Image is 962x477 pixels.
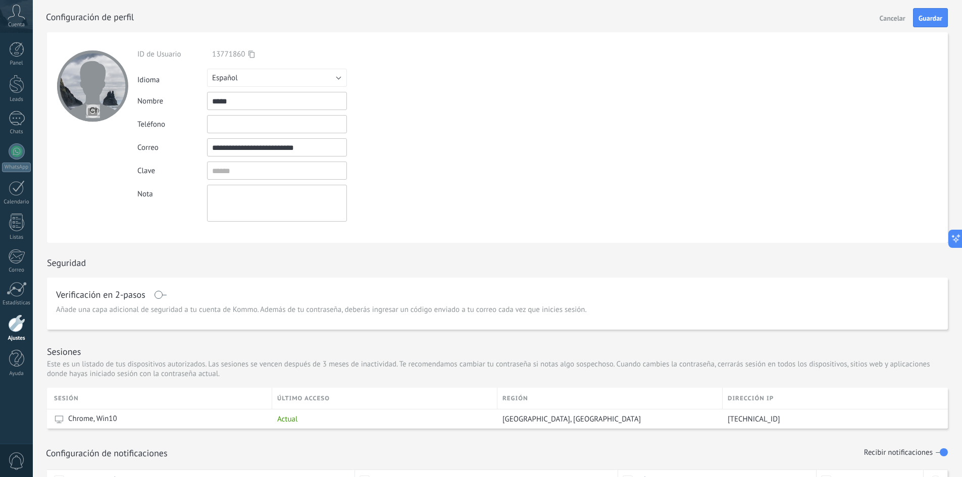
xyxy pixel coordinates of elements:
span: Español [212,73,238,83]
div: Calendario [2,199,31,205]
div: Estadísticas [2,300,31,306]
div: Ayuda [2,370,31,377]
div: último acceso [272,388,497,409]
p: Este es un listado de tus dispositivos autorizados. Las sesiones se vencen después de 3 meses de ... [47,359,948,379]
div: Clave [137,166,207,176]
button: Español [207,69,347,87]
button: Guardar [913,8,948,27]
span: [TECHNICAL_ID] [728,414,780,424]
button: Cancelar [876,10,909,26]
div: Chats [2,129,31,135]
div: WhatsApp [2,163,31,172]
span: Cancelar [880,15,905,22]
div: Ajustes [2,335,31,342]
h1: Sesiones [47,346,81,357]
h1: Recibir notificaciones [864,449,933,457]
div: Panel [2,60,31,67]
div: Sesión [54,388,272,409]
span: Guardar [919,15,942,22]
span: [GEOGRAPHIC_DATA], [GEOGRAPHIC_DATA] [502,414,641,424]
div: Región [497,388,722,409]
div: ID de Usuario [137,49,207,59]
div: Correo [2,267,31,274]
span: Añade una capa adicional de seguridad a tu cuenta de Kommo. Además de tu contraseña, deberás ingr... [56,305,587,315]
h1: Seguridad [47,257,86,269]
span: 13771860 [212,49,245,59]
h1: Configuración de notificaciones [46,447,168,459]
div: 209.45.81.24 [723,409,940,429]
div: Correo [137,143,207,152]
div: Dirección IP [723,388,948,409]
span: Actual [277,414,297,424]
div: Nota [137,185,207,199]
div: Leads [2,96,31,103]
div: Idioma [137,71,207,85]
span: Chrome, Win10 [68,414,117,424]
div: Lima, Peru [497,409,718,429]
h1: Verificación en 2-pasos [56,291,145,299]
div: Teléfono [137,120,207,129]
span: Cuenta [8,22,25,28]
div: Nombre [137,96,207,106]
div: Listas [2,234,31,241]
